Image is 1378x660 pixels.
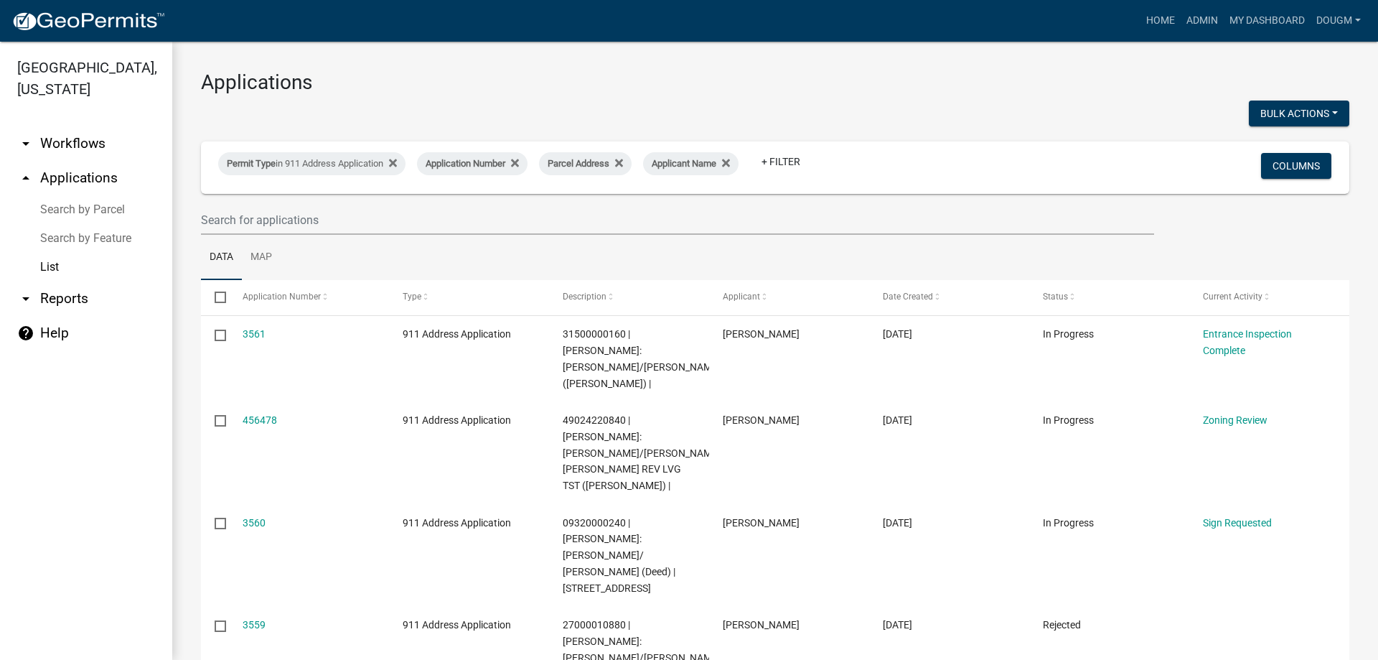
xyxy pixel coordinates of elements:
a: Entrance Inspection Complete [1203,328,1292,356]
a: 456478 [243,414,277,426]
datatable-header-cell: Applicant [709,280,869,315]
span: Becky Schultz [723,328,800,340]
a: + Filter [750,149,812,175]
span: In Progress [1043,517,1094,529]
i: arrow_drop_up [17,169,34,187]
a: 3560 [243,517,266,529]
span: Current Activity [1203,292,1262,302]
span: 09320000240 | Deedholder: ROBERTS, BRADLEY ALAN/ SHEILA MARIE (Deed) | 3175 Garts Trail [563,517,675,594]
span: Rejected [1043,619,1081,631]
span: 07/24/2025 [883,517,912,529]
a: Home [1140,7,1181,34]
span: Parcel Address [548,158,609,169]
a: Data [201,235,242,281]
a: My Dashboard [1224,7,1311,34]
a: 3559 [243,619,266,631]
span: 49024220840 | Deedholder: PETERSON, JON F/MARY HELEN REV LVG TST (Deed) | [563,414,721,491]
span: Applicant [723,292,760,302]
datatable-header-cell: Date Created [869,280,1029,315]
button: Columns [1261,153,1331,179]
span: In Progress [1043,414,1094,426]
i: arrow_drop_down [17,290,34,307]
span: Status [1043,292,1068,302]
datatable-header-cell: Current Activity [1189,280,1349,315]
a: Sign Requested [1203,517,1272,529]
span: Becky Schultz [723,414,800,426]
input: Search for applications [201,205,1154,235]
span: 08/04/2025 [883,328,912,340]
span: Permit Type [227,158,276,169]
span: Applicant Name [652,158,716,169]
span: Date Created [883,292,933,302]
span: Type [403,292,421,302]
span: Becky Schultz [723,619,800,631]
span: Becky Schultz [723,517,800,529]
span: 911 Address Application [403,414,511,426]
span: 31500000160 | Deedholder: JOHNSON, TYLER/NORMAN, DANIELLE (Deed) | [563,328,721,389]
span: 07/23/2025 [883,619,912,631]
span: Application Number [426,158,505,169]
a: Map [242,235,281,281]
datatable-header-cell: Type [388,280,548,315]
datatable-header-cell: Select [201,280,228,315]
span: Application Number [243,292,321,302]
i: help [17,325,34,342]
datatable-header-cell: Description [549,280,709,315]
span: 911 Address Application [403,517,511,529]
a: Admin [1181,7,1224,34]
a: Zoning Review [1203,414,1267,426]
a: 3561 [243,328,266,340]
h3: Applications [201,70,1349,95]
button: Bulk Actions [1249,101,1349,126]
i: arrow_drop_down [17,135,34,152]
a: Dougm [1311,7,1367,34]
datatable-header-cell: Application Number [228,280,388,315]
div: in 911 Address Application [218,152,406,175]
datatable-header-cell: Status [1029,280,1189,315]
span: 911 Address Application [403,619,511,631]
span: Description [563,292,606,302]
span: 07/29/2025 [883,414,912,426]
span: In Progress [1043,328,1094,340]
span: 911 Address Application [403,328,511,340]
